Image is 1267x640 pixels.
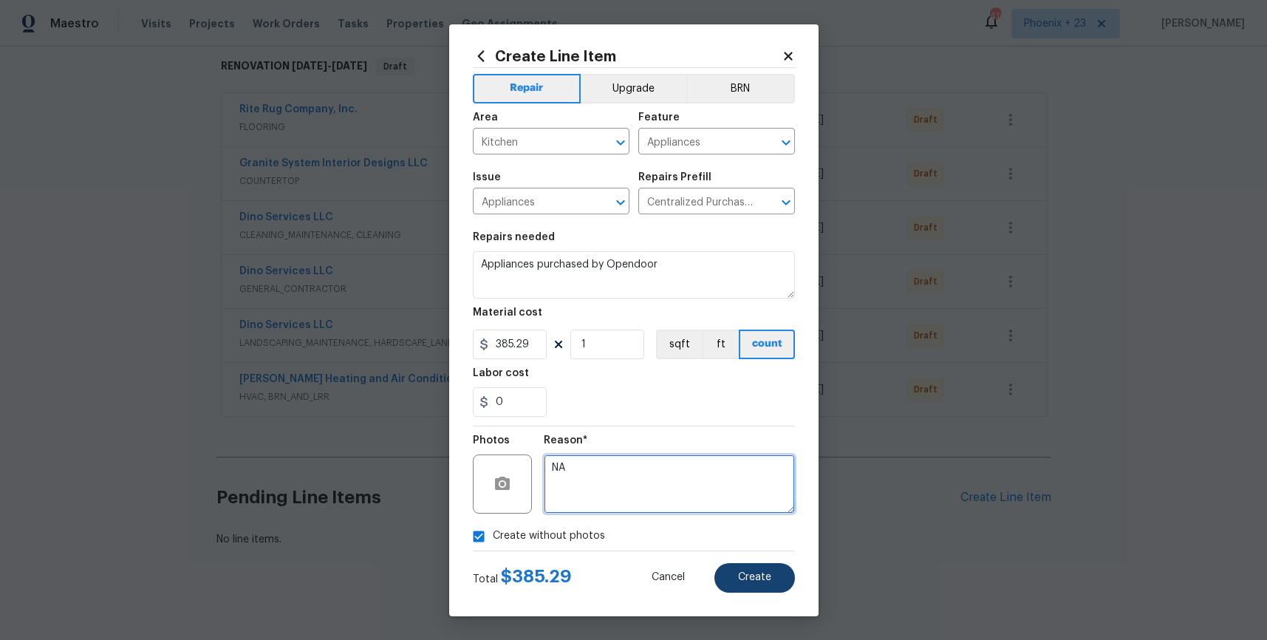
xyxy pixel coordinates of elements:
div: Total [473,569,572,587]
textarea: NA [544,455,795,514]
h2: Create Line Item [473,48,782,64]
button: BRN [686,74,795,103]
h5: Repairs needed [473,232,555,242]
textarea: Appliances purchased by Opendoor [473,251,795,299]
button: Open [776,192,796,213]
h5: Reason* [544,435,587,446]
h5: Material cost [473,307,542,318]
button: ft [702,330,739,359]
h5: Issue [473,172,501,183]
button: Repair [473,74,581,103]
button: Open [776,132,796,153]
h5: Photos [473,435,510,446]
button: sqft [656,330,702,359]
h5: Feature [638,112,680,123]
button: Cancel [628,563,708,593]
button: Upgrade [581,74,686,103]
button: Create [714,563,795,593]
h5: Repairs Prefill [638,172,711,183]
span: Create [738,572,771,583]
button: Open [610,132,631,153]
h5: Labor cost [473,368,529,378]
button: Open [610,192,631,213]
span: Cancel [652,572,685,583]
button: count [739,330,795,359]
h5: Area [473,112,498,123]
span: $ 385.29 [501,568,572,585]
span: Create without photos [493,528,605,544]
